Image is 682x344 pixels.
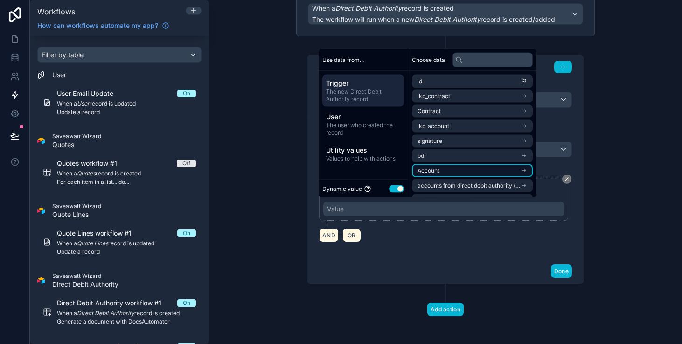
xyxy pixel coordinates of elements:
span: OR [346,232,358,239]
button: OR [342,229,361,242]
button: Done [551,264,572,278]
span: Dynamic value [322,185,362,192]
div: scrollable content [319,71,408,170]
span: Workflows [37,7,75,16]
span: Values to help with actions [326,155,400,162]
span: The workflow will run when a new record is created/added [312,15,555,23]
span: The new Direct Debit Authority record [326,88,400,103]
div: Value [327,204,344,214]
span: User [326,112,400,121]
span: The user who created the record [326,121,400,136]
span: Choose data [412,56,445,63]
a: How can workflows automate my app? [34,21,173,30]
button: When aDirect Debit Authorityrecord is createdThe workflow will run when a newDirect Debit Authori... [308,3,583,25]
span: Use data from... [322,56,364,63]
span: Utility values [326,146,400,155]
span: When a record is created [312,4,454,13]
span: Trigger [326,79,400,88]
button: Add action [427,303,464,316]
em: Direct Debit Authority [414,15,480,23]
button: AND [319,229,339,242]
span: How can workflows automate my app? [37,21,158,30]
em: Direct Debit Authority [335,4,402,12]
